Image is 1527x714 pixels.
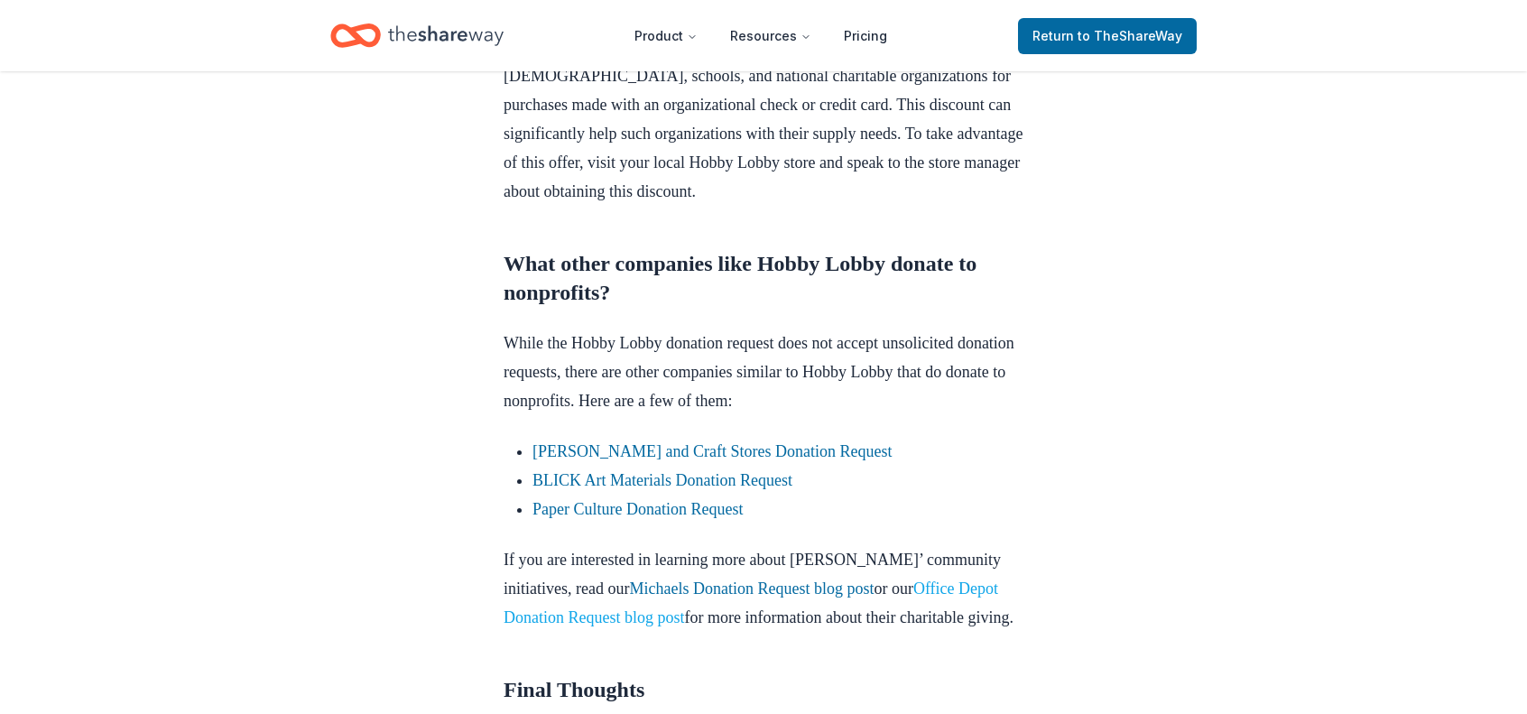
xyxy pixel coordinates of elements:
a: [PERSON_NAME] and Craft Stores Donation Request [532,442,892,460]
a: Returnto TheShareWay [1018,18,1197,54]
a: Michaels Donation Request blog post [629,580,874,598]
button: Resources [716,18,826,54]
span: to TheShareWay [1078,28,1182,43]
p: Hobby Lobby extends its support beyond these selected charities and organizations. The company of... [504,4,1023,206]
nav: Main [620,14,902,57]
a: Pricing [829,18,902,54]
button: Product [620,18,712,54]
p: If you are interested in learning more about [PERSON_NAME]’ community initiatives, read our or ou... [504,545,1023,632]
span: Return [1032,25,1182,47]
h2: What other companies like Hobby Lobby donate to nonprofits? [504,249,1023,307]
h2: Final Thoughts [504,675,1023,704]
a: Home [330,14,504,57]
p: While the Hobby Lobby donation request does not accept unsolicited donation requests, there are o... [504,329,1023,415]
a: BLICK Art Materials Donation Request [532,471,792,489]
a: Paper Culture Donation Request [532,500,743,518]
